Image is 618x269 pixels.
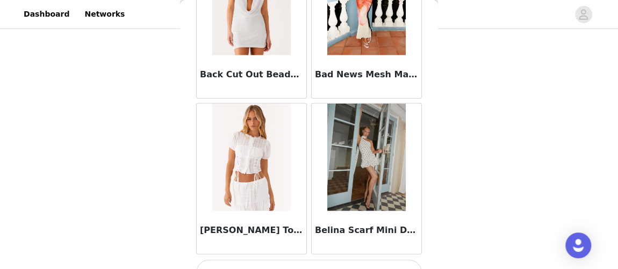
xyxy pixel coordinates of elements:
[327,104,405,211] img: Belina Scarf Mini Dress - White Polkadot
[212,104,290,211] img: Beatrix Top - White
[17,2,76,26] a: Dashboard
[200,224,303,237] h3: [PERSON_NAME] Top - White
[315,68,418,81] h3: Bad News Mesh Maxi Dress - Yellow Floral
[200,68,303,81] h3: Back Cut Out Beaded Sequins Mini Dress - Ivory
[578,6,588,23] div: avatar
[78,2,131,26] a: Networks
[565,232,591,258] div: Open Intercom Messenger
[315,224,418,237] h3: Belina Scarf Mini Dress - White Polkadot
